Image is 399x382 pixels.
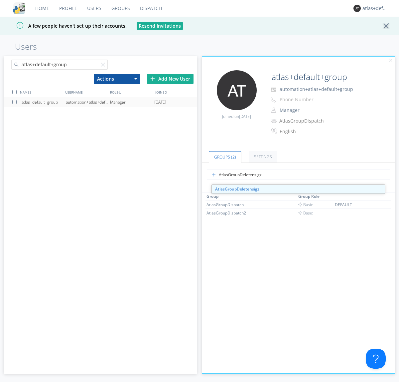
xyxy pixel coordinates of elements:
span: automation+atlas+default+group [280,86,353,92]
img: cancel.svg [388,58,393,63]
iframe: Toggle Customer Support [366,349,386,369]
input: Name [269,70,376,84]
div: JOINED GROUPS [202,185,395,192]
span: Basic [298,202,313,207]
button: Manager [277,106,344,115]
a: Groups (2) [209,151,241,163]
div: AtlasGroupDispatch [206,202,256,207]
img: person-outline.svg [271,108,276,113]
div: ROLE [108,87,153,97]
div: automation+atlas+default+group [66,97,110,107]
div: atlas+default+group [22,97,66,107]
div: Manager [110,97,154,107]
img: 373638.png [217,70,257,110]
a: Settings [249,151,277,163]
button: Actions [94,74,140,84]
div: Add New User [147,74,194,84]
img: icon-alert-users-thin-outline.svg [271,116,278,125]
div: atlas+default+group [362,5,387,12]
div: AtlasGroupDispatch [279,118,335,124]
th: Toggle SortBy [297,192,334,200]
span: [DATE] [154,97,166,107]
img: 373638.png [353,5,361,12]
th: Toggle SortBy [334,192,376,200]
div: JOINED [154,87,199,97]
strong: AtlasGroupDeletensigz [215,186,259,192]
img: In groups with Translation enabled, this user's messages will be automatically translated to and ... [271,127,278,135]
div: English [280,128,335,135]
a: atlas+default+groupautomation+atlas+default+groupManager[DATE] [4,97,197,107]
th: Toggle SortBy [205,192,297,200]
div: USERNAME [64,87,108,97]
button: Resend Invitations [137,22,183,30]
div: AtlasGroupDispatch2 [206,210,256,216]
input: Type name of group to add user to [207,170,390,180]
span: [DATE] [239,114,251,119]
span: Basic [298,210,313,216]
img: phone-outline.svg [271,97,276,103]
img: cddb5a64eb264b2086981ab96f4c1ba7 [13,2,25,14]
img: plus.svg [150,76,155,81]
span: A few people haven't set up their accounts. [5,23,127,29]
div: DEFAULT [335,202,375,207]
span: Joined on [222,114,251,119]
div: NAMES [18,87,63,97]
input: Search users [11,60,108,70]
